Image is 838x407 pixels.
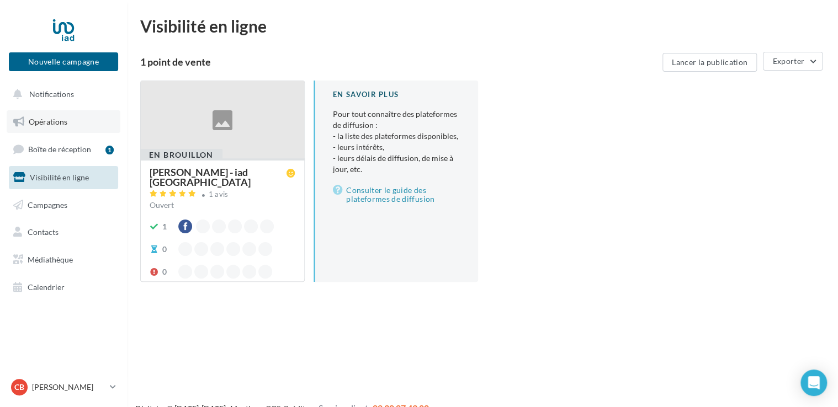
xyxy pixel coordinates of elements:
div: Visibilité en ligne [140,18,825,34]
a: Médiathèque [7,248,120,271]
div: 1 [162,221,167,232]
span: Exporter [772,56,804,66]
a: Contacts [7,221,120,244]
div: En savoir plus [333,89,460,100]
span: Opérations [29,117,67,126]
div: 0 [162,244,167,255]
span: Campagnes [28,200,67,209]
div: En brouillon [140,149,222,161]
a: Calendrier [7,276,120,299]
div: [PERSON_NAME] - iad [GEOGRAPHIC_DATA] [150,167,287,187]
span: Notifications [29,89,74,99]
button: Exporter [763,52,823,71]
div: 0 [162,266,167,277]
li: - leurs intérêts, [333,142,460,153]
button: Lancer la publication [662,53,757,72]
button: Notifications [7,83,116,106]
p: [PERSON_NAME] [32,382,105,393]
a: Consulter le guide des plateformes de diffusion [333,184,460,206]
span: Médiathèque [28,255,73,264]
button: Nouvelle campagne [9,52,118,71]
span: Visibilité en ligne [30,173,89,182]
a: Campagnes [7,194,120,217]
span: Calendrier [28,282,65,292]
div: Open Intercom Messenger [800,369,827,396]
li: - leurs délais de diffusion, de mise à jour, etc. [333,153,460,175]
span: Contacts [28,227,59,237]
div: 1 [105,146,114,154]
p: Pour tout connaître des plateformes de diffusion : [333,109,460,175]
span: CB [14,382,24,393]
span: Boîte de réception [28,144,91,154]
a: Opérations [7,110,120,133]
span: Ouvert [150,200,174,210]
li: - la liste des plateformes disponibles, [333,131,460,142]
a: Boîte de réception1 [7,137,120,161]
a: CB [PERSON_NAME] [9,377,118,398]
a: 1 avis [150,189,295,202]
div: 1 avis [209,191,229,198]
a: Visibilité en ligne [7,166,120,189]
div: 1 point de vente [140,57,658,67]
